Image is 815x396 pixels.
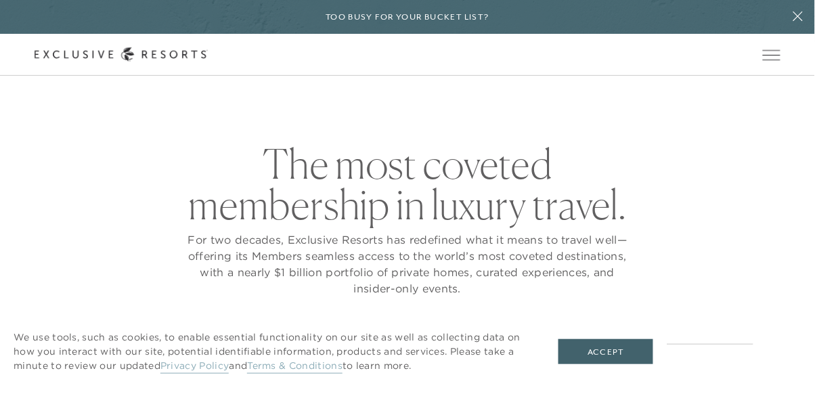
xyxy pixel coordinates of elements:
[558,339,653,365] button: Accept
[14,330,531,373] p: We use tools, such as cookies, to enable essential functionality on our site as well as collectin...
[160,359,229,374] a: Privacy Policy
[326,11,489,24] h6: Too busy for your bucket list?
[763,50,780,60] button: Open navigation
[184,232,631,296] p: For two decades, Exclusive Resorts has redefined what it means to travel well—offering its Member...
[247,359,343,374] a: Terms & Conditions
[184,144,631,225] h2: The most coveted membership in luxury travel.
